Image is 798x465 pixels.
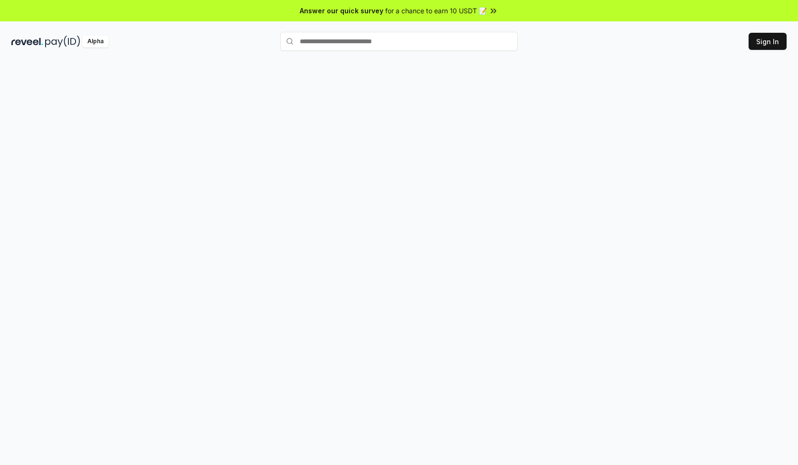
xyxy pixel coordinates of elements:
[82,36,109,47] div: Alpha
[385,6,487,16] span: for a chance to earn 10 USDT 📝
[11,36,43,47] img: reveel_dark
[45,36,80,47] img: pay_id
[749,33,787,50] button: Sign In
[300,6,383,16] span: Answer our quick survey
